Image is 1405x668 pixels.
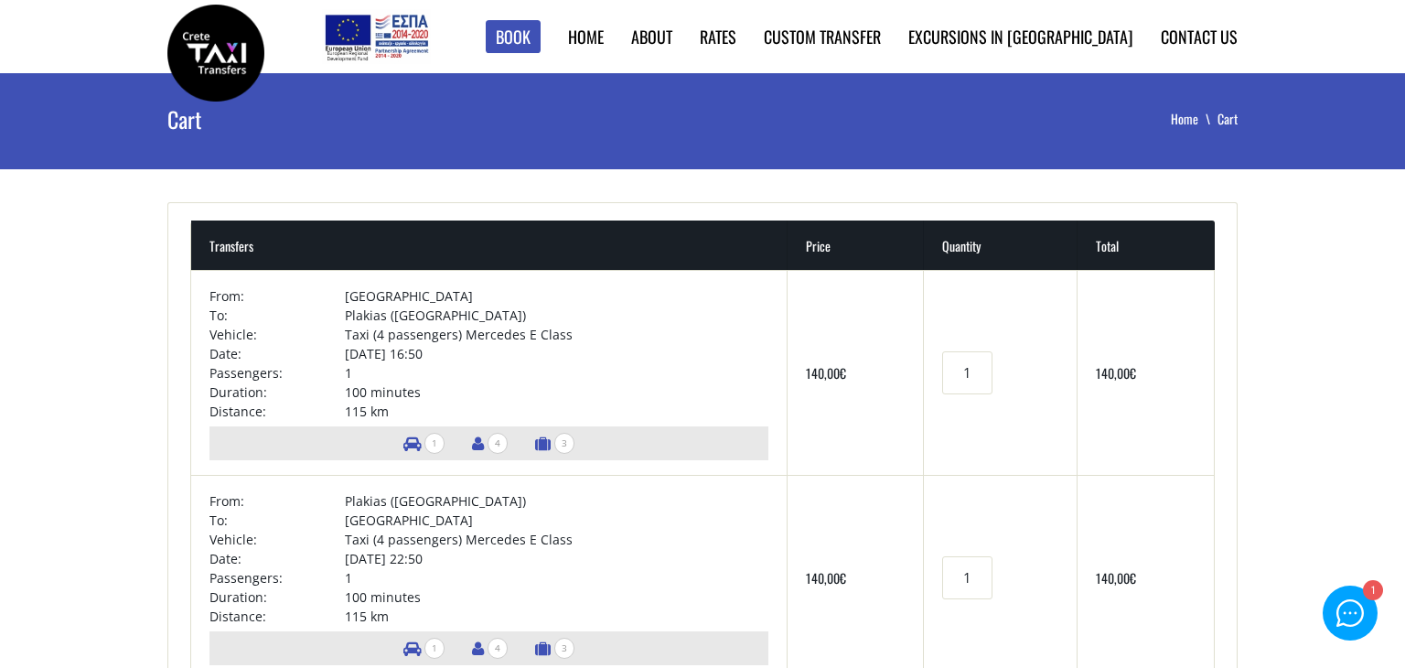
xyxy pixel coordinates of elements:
[209,530,345,549] td: Vehicle:
[488,433,508,454] span: 4
[554,433,574,454] span: 3
[631,25,672,48] a: About
[209,325,345,344] td: Vehicle:
[424,433,445,454] span: 1
[345,344,767,363] td: [DATE] 16:50
[788,221,925,270] th: Price
[191,221,788,270] th: Transfers
[209,344,345,363] td: Date:
[209,587,345,607] td: Duration:
[1096,363,1136,382] bdi: 140,00
[488,638,508,659] span: 4
[345,286,767,306] td: [GEOGRAPHIC_DATA]
[209,286,345,306] td: From:
[345,587,767,607] td: 100 minutes
[345,530,767,549] td: Taxi (4 passengers) Mercedes E Class
[463,426,517,460] li: Number of passengers
[322,9,431,64] img: e-bannersEUERDF180X90.jpg
[526,631,584,665] li: Number of luggage items
[167,41,264,60] a: Crete Taxi Transfers | Crete Taxi Transfers Cart | Crete Taxi Transfers
[840,363,846,382] span: €
[1171,109,1217,128] a: Home
[209,382,345,402] td: Duration:
[1130,363,1136,382] span: €
[806,363,846,382] bdi: 140,00
[345,549,767,568] td: [DATE] 22:50
[924,221,1078,270] th: Quantity
[345,363,767,382] td: 1
[1078,221,1215,270] th: Total
[700,25,736,48] a: Rates
[942,351,992,394] input: Transfers quantity
[167,73,528,165] h1: Cart
[345,607,767,626] td: 115 km
[209,607,345,626] td: Distance:
[345,325,767,344] td: Taxi (4 passengers) Mercedes E Class
[840,568,846,587] span: €
[209,306,345,325] td: To:
[345,382,767,402] td: 100 minutes
[1217,110,1238,128] li: Cart
[942,556,992,599] input: Transfers quantity
[209,363,345,382] td: Passengers:
[209,491,345,511] td: From:
[345,568,767,587] td: 1
[209,549,345,568] td: Date:
[209,402,345,421] td: Distance:
[345,491,767,511] td: Plakias ([GEOGRAPHIC_DATA])
[554,638,574,659] span: 3
[486,20,541,54] a: Book
[167,5,264,102] img: Crete Taxi Transfers | Crete Taxi Transfers Cart | Crete Taxi Transfers
[806,568,846,587] bdi: 140,00
[345,402,767,421] td: 115 km
[1362,582,1381,601] div: 1
[209,511,345,530] td: To:
[1096,568,1136,587] bdi: 140,00
[424,638,445,659] span: 1
[345,306,767,325] td: Plakias ([GEOGRAPHIC_DATA])
[908,25,1133,48] a: Excursions in [GEOGRAPHIC_DATA]
[463,631,517,665] li: Number of passengers
[394,631,454,665] li: Number of vehicles
[345,511,767,530] td: [GEOGRAPHIC_DATA]
[568,25,604,48] a: Home
[764,25,881,48] a: Custom Transfer
[526,426,584,460] li: Number of luggage items
[1161,25,1238,48] a: Contact us
[209,568,345,587] td: Passengers:
[394,426,454,460] li: Number of vehicles
[1130,568,1136,587] span: €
